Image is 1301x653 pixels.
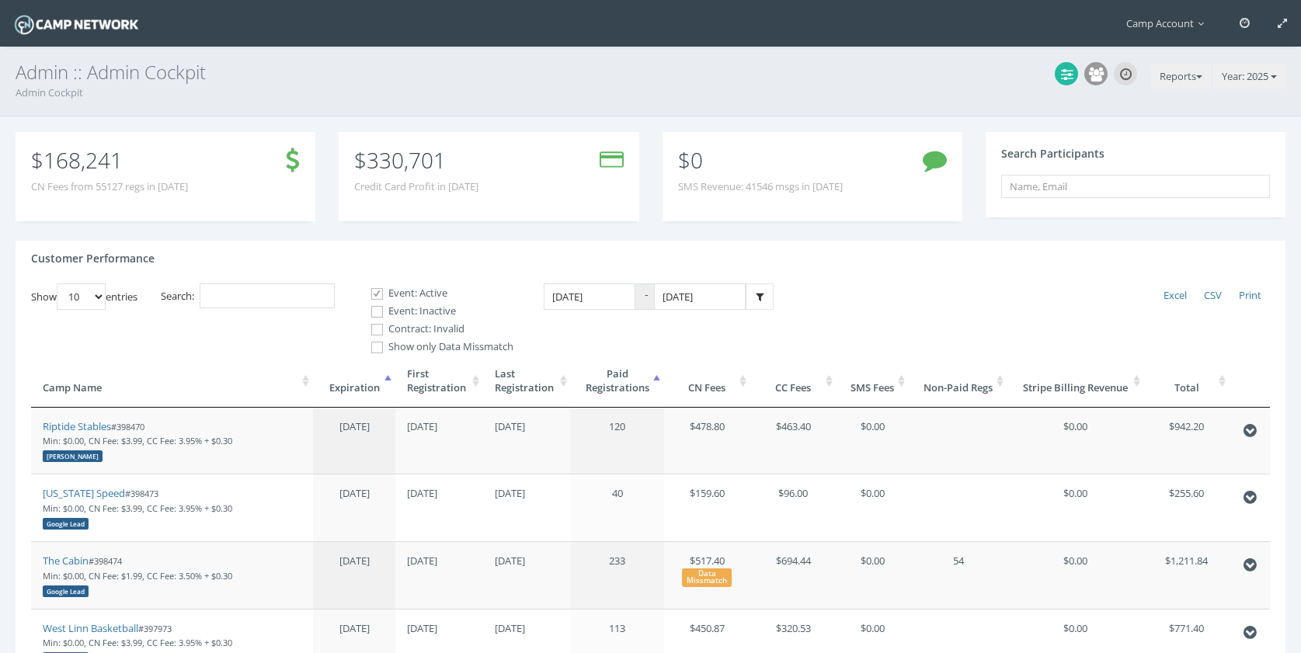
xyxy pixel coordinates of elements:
[909,541,1007,609] td: 54
[31,151,188,168] p: $
[43,421,232,461] small: #398470 Min: $0.00, CN Fee: $3.99, CC Fee: 3.95% + $0.30
[339,486,370,500] span: [DATE]
[1007,541,1144,609] td: $0.00
[1155,283,1195,308] a: Excel
[395,541,483,609] td: [DATE]
[682,568,732,587] div: Data Missmatch
[678,179,843,194] span: SMS Revenue: 41546 msgs in [DATE]
[1144,474,1230,541] td: $255.60
[43,419,111,433] a: Riptide Stables
[635,283,654,311] span: -
[1213,64,1285,89] button: Year: 2025
[1144,408,1230,474] td: $942.20
[1164,288,1187,302] span: Excel
[750,408,837,474] td: $463.40
[43,518,89,530] div: Google Lead
[837,408,910,474] td: $0.00
[43,555,232,596] small: #398474 Min: $0.00, CN Fee: $1.99, CC Fee: 3.50% + $0.30
[483,355,571,408] th: LastRegistration: activate to sort column ascending
[16,85,83,99] a: Admin Cockpit
[358,339,513,355] label: Show only Data Missmatch
[395,474,483,541] td: [DATE]
[1001,175,1270,198] input: Name, Email
[161,283,335,309] label: Search:
[837,474,910,541] td: $0.00
[750,355,837,408] th: CC Fees: activate to sort column ascending
[43,450,103,462] div: [PERSON_NAME]
[43,585,89,597] div: Google Lead
[678,145,703,175] span: $0
[395,355,483,408] th: FirstRegistration: activate to sort column ascending
[1007,355,1144,408] th: Stripe Billing Revenue: activate to sort column ascending
[654,283,746,311] input: Date Range: To
[43,486,125,500] a: [US_STATE] Speed
[571,541,664,609] td: 233
[571,355,664,408] th: PaidRegistrations: activate to sort column ascending
[31,355,313,408] th: Camp Name: activate to sort column ascending
[1239,288,1261,302] span: Print
[367,145,446,175] span: 330,701
[837,541,910,609] td: $0.00
[358,321,513,337] label: Contract: Invalid
[339,419,370,433] span: [DATE]
[43,488,232,528] small: #398473 Min: $0.00, CN Fee: $3.99, CC Fee: 3.95% + $0.30
[664,474,750,541] td: $159.60
[664,541,750,609] td: $517.40
[1195,283,1230,308] a: CSV
[664,355,750,408] th: CN Fees: activate to sort column ascending
[571,474,664,541] td: 40
[483,474,571,541] td: [DATE]
[358,286,513,301] label: Event: Active
[909,355,1007,408] th: Non-Paid Regs: activate to sort column ascending
[358,304,513,319] label: Event: Inactive
[339,554,370,568] span: [DATE]
[354,179,478,194] span: Credit Card Profit in [DATE]
[1126,16,1212,30] span: Camp Account
[483,408,571,474] td: [DATE]
[571,408,664,474] td: 120
[483,541,571,609] td: [DATE]
[200,283,335,309] input: Search:
[750,541,837,609] td: $694.44
[43,145,123,175] span: 168,241
[354,151,478,168] p: $
[664,408,750,474] td: $478.80
[1144,355,1230,408] th: Total: activate to sort column ascending
[1007,408,1144,474] td: $0.00
[31,283,137,310] label: Show entries
[395,408,483,474] td: [DATE]
[313,355,395,408] th: Expiration: activate to sort column descending
[1230,283,1270,308] a: Print
[1144,541,1230,609] td: $1,211.84
[1204,288,1222,302] span: CSV
[1151,64,1211,89] button: Reports
[837,355,910,408] th: SMS Fees: activate to sort column ascending
[1222,69,1268,83] span: Year: 2025
[31,179,188,194] span: CN Fees from 55127 regs in [DATE]
[12,11,141,38] img: Camp Network
[57,283,106,310] select: Showentries
[544,283,635,311] input: Date Range: From
[43,554,89,568] a: The Cabin
[750,474,837,541] td: $96.00
[31,252,155,264] h4: Customer Performance
[1007,474,1144,541] td: $0.00
[43,621,138,635] a: West Linn Basketball
[16,62,1285,82] h3: Admin :: Admin Cockpit
[339,621,370,635] span: [DATE]
[1001,148,1104,159] h4: Search Participants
